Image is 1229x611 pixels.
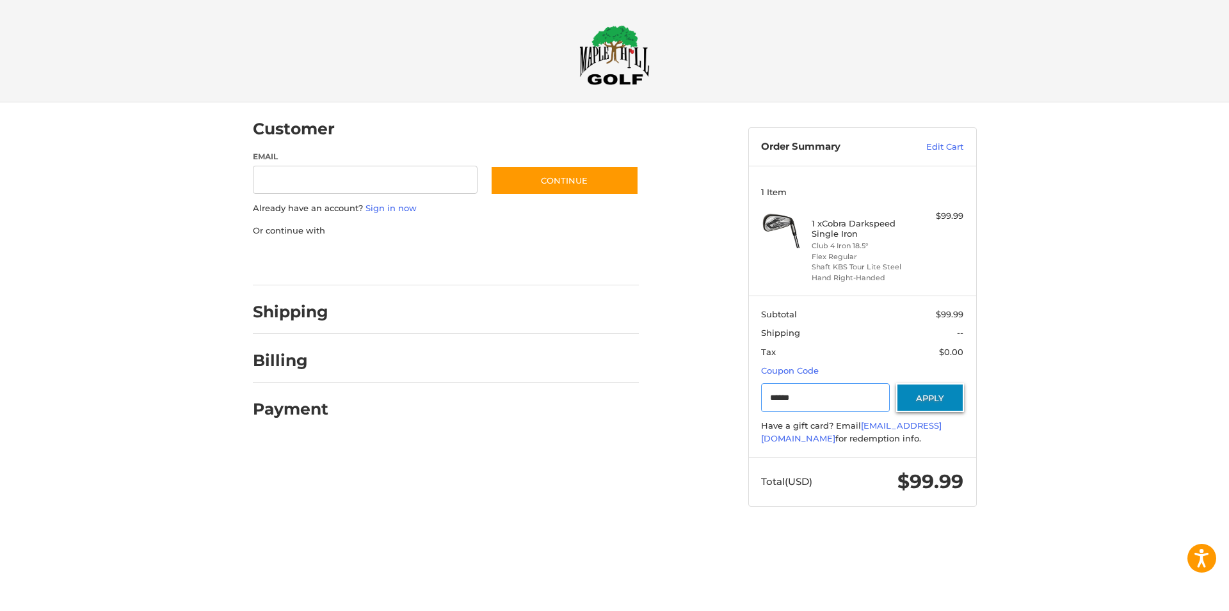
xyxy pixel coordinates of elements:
h2: Shipping [253,302,328,322]
h3: Order Summary [761,141,899,154]
h2: Customer [253,119,335,139]
h2: Payment [253,399,328,419]
span: $99.99 [897,470,963,493]
p: Or continue with [253,225,639,237]
li: Club 4 Iron 18.5° [812,241,910,251]
span: -- [957,328,963,338]
span: $0.00 [939,347,963,357]
span: Subtotal [761,309,797,319]
img: Maple Hill Golf [579,25,650,85]
input: Gift Certificate or Coupon Code [761,383,890,412]
span: Tax [761,347,776,357]
span: Total (USD) [761,475,812,488]
button: Continue [490,166,639,195]
iframe: PayPal-venmo [465,250,561,273]
label: Email [253,151,478,163]
li: Flex Regular [812,251,910,262]
h3: 1 Item [761,187,963,197]
p: Already have an account? [253,202,639,215]
div: Have a gift card? Email for redemption info. [761,420,963,445]
span: $99.99 [936,309,963,319]
a: Coupon Code [761,365,819,376]
h2: Billing [253,351,328,370]
a: Edit Cart [899,141,963,154]
span: Shipping [761,328,800,338]
a: [EMAIL_ADDRESS][DOMAIN_NAME] [761,420,942,443]
button: Apply [896,383,964,412]
iframe: PayPal-paypal [248,250,344,273]
iframe: PayPal-paylater [357,250,453,273]
h4: 1 x Cobra Darkspeed Single Iron [812,218,910,239]
div: $99.99 [913,210,963,223]
li: Shaft KBS Tour Lite Steel [812,262,910,273]
a: Sign in now [365,203,417,213]
li: Hand Right-Handed [812,273,910,283]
